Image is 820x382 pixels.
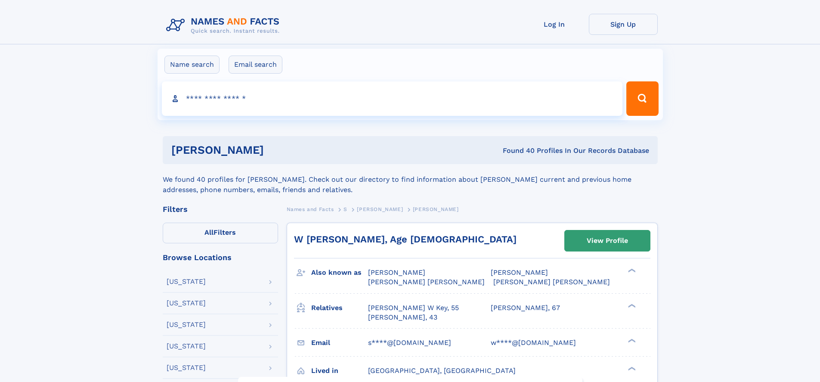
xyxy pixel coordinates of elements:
[626,81,658,116] button: Search Button
[357,204,403,214] a: [PERSON_NAME]
[164,56,220,74] label: Name search
[311,335,368,350] h3: Email
[413,206,459,212] span: [PERSON_NAME]
[368,366,516,375] span: [GEOGRAPHIC_DATA], [GEOGRAPHIC_DATA]
[626,268,636,273] div: ❯
[368,278,485,286] span: [PERSON_NAME] [PERSON_NAME]
[167,321,206,328] div: [US_STATE]
[383,146,649,155] div: Found 40 Profiles In Our Records Database
[368,303,459,313] a: [PERSON_NAME] W Key, 55
[162,81,623,116] input: search input
[626,303,636,308] div: ❯
[493,278,610,286] span: [PERSON_NAME] [PERSON_NAME]
[357,206,403,212] span: [PERSON_NAME]
[163,254,278,261] div: Browse Locations
[343,204,347,214] a: S
[311,301,368,315] h3: Relatives
[491,268,548,276] span: [PERSON_NAME]
[204,228,214,236] span: All
[167,364,206,371] div: [US_STATE]
[520,14,589,35] a: Log In
[368,268,425,276] span: [PERSON_NAME]
[626,366,636,371] div: ❯
[163,14,287,37] img: Logo Names and Facts
[343,206,347,212] span: S
[311,363,368,378] h3: Lived in
[587,231,628,251] div: View Profile
[368,313,437,322] a: [PERSON_NAME], 43
[163,205,278,213] div: Filters
[294,234,517,245] a: W [PERSON_NAME], Age [DEMOGRAPHIC_DATA]
[163,164,658,195] div: We found 40 profiles for [PERSON_NAME]. Check out our directory to find information about [PERSON...
[626,338,636,343] div: ❯
[287,204,334,214] a: Names and Facts
[491,303,560,313] a: [PERSON_NAME], 67
[167,278,206,285] div: [US_STATE]
[311,265,368,280] h3: Also known as
[565,230,650,251] a: View Profile
[167,343,206,350] div: [US_STATE]
[229,56,282,74] label: Email search
[589,14,658,35] a: Sign Up
[167,300,206,307] div: [US_STATE]
[163,223,278,243] label: Filters
[171,145,384,155] h1: [PERSON_NAME]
